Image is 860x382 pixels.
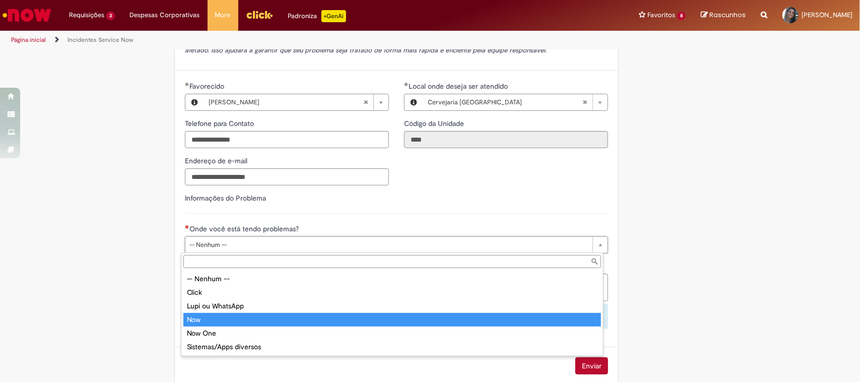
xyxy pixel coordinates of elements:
[183,299,601,313] div: Lupi ou WhatsApp
[183,313,601,327] div: Now
[183,327,601,340] div: Now One
[183,340,601,354] div: Sistemas/Apps diversos
[183,286,601,299] div: Click
[183,272,601,286] div: -- Nenhum --
[181,270,603,356] ul: Onde você está tendo problemas?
